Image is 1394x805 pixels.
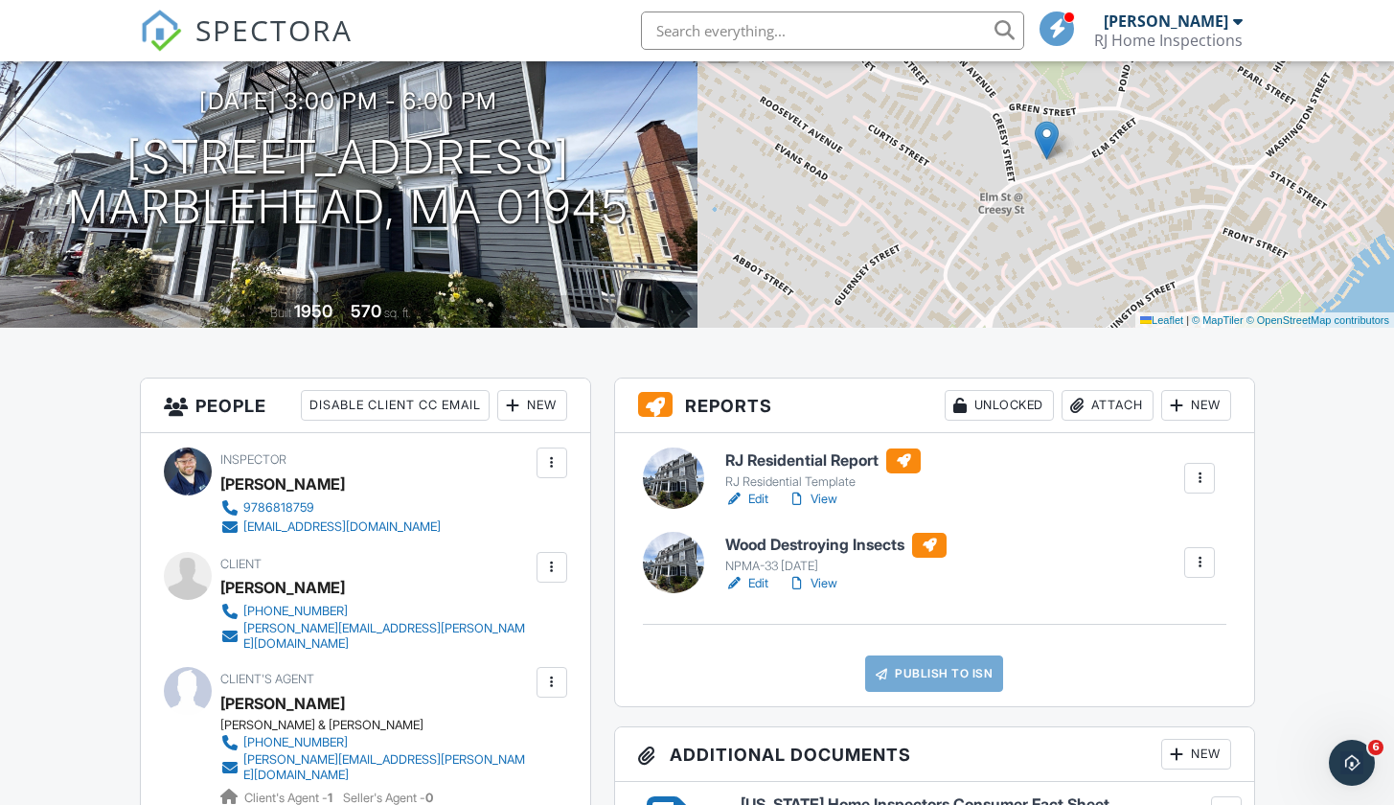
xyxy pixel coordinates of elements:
div: [PERSON_NAME] [1104,11,1228,31]
a: © OpenStreetMap contributors [1246,314,1389,326]
div: [PERSON_NAME] [220,470,345,498]
span: Client [220,557,262,571]
a: Edit [725,574,768,593]
a: View [788,574,837,593]
a: [PERSON_NAME][EMAIL_ADDRESS][PERSON_NAME][DOMAIN_NAME] [220,621,532,652]
a: View [788,490,837,509]
a: RJ Residential Report RJ Residential Template [725,448,921,491]
div: [PHONE_NUMBER] [243,735,348,750]
a: Leaflet [1140,314,1183,326]
div: NPMA-33 [DATE] [725,559,947,574]
a: 9786818759 [220,498,441,517]
h3: Reports [615,379,1254,433]
img: Marker [1035,121,1059,160]
span: Built [270,306,291,320]
div: 570 [351,301,381,321]
a: Publish to ISN [865,655,1003,692]
div: RJ Home Inspections [1094,31,1243,50]
strong: 1 [328,791,332,805]
span: Client's Agent [220,672,314,686]
a: [EMAIL_ADDRESS][DOMAIN_NAME] [220,517,441,537]
div: [PERSON_NAME] [220,689,345,718]
div: [PHONE_NUMBER] [243,604,348,619]
span: | [1186,314,1189,326]
a: [PERSON_NAME][EMAIL_ADDRESS][PERSON_NAME][DOMAIN_NAME] [220,752,532,783]
iframe: Intercom live chat [1329,740,1375,786]
div: [PERSON_NAME] & [PERSON_NAME] [220,718,547,733]
div: [PERSON_NAME] [220,573,345,602]
a: SPECTORA [140,26,353,66]
a: Wood Destroying Insects NPMA-33 [DATE] [725,533,947,575]
span: Inspector [220,452,286,467]
div: [PERSON_NAME][EMAIL_ADDRESS][PERSON_NAME][DOMAIN_NAME] [243,752,532,783]
div: New [1161,390,1231,421]
span: Client's Agent - [244,791,335,805]
h1: [STREET_ADDRESS] Marblehead, MA 01945 [68,132,629,234]
span: SPECTORA [195,10,353,50]
span: Seller's Agent - [343,791,433,805]
div: RJ Residential Template [725,474,921,490]
a: Edit [725,490,768,509]
a: [PHONE_NUMBER] [220,602,532,621]
h6: Wood Destroying Insects [725,533,947,558]
h6: RJ Residential Report [725,448,921,473]
div: [EMAIL_ADDRESS][DOMAIN_NAME] [243,519,441,535]
div: Attach [1062,390,1154,421]
h3: People [141,379,590,433]
input: Search everything... [641,11,1024,50]
div: 9786818759 [243,500,314,516]
h3: Additional Documents [615,727,1254,782]
img: The Best Home Inspection Software - Spectora [140,10,182,52]
div: Disable Client CC Email [301,390,490,421]
span: sq. ft. [384,306,411,320]
a: © MapTiler [1192,314,1244,326]
span: 6 [1368,740,1383,755]
h3: [DATE] 3:00 pm - 6:00 pm [199,88,497,114]
div: New [1161,739,1231,770]
div: [PERSON_NAME][EMAIL_ADDRESS][PERSON_NAME][DOMAIN_NAME] [243,621,532,652]
strong: 0 [425,791,433,805]
div: 1950 [294,301,332,321]
div: Unlocked [945,390,1054,421]
div: New [497,390,567,421]
a: [PHONE_NUMBER] [220,733,532,752]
